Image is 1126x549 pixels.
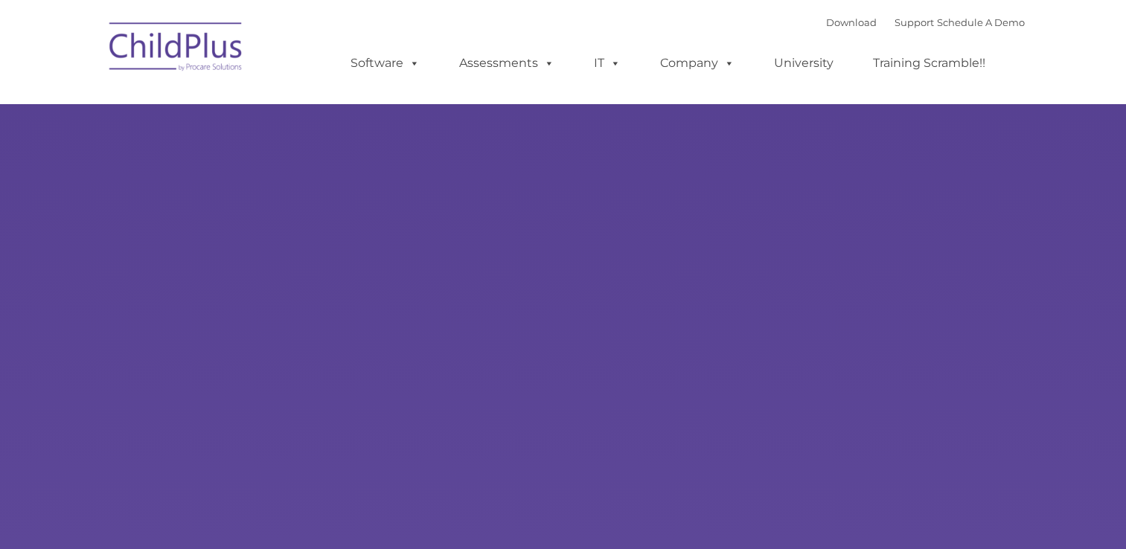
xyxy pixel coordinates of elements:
font: | [826,16,1025,28]
a: Training Scramble!! [858,48,1000,78]
a: Schedule A Demo [937,16,1025,28]
a: University [759,48,848,78]
a: IT [579,48,636,78]
img: ChildPlus by Procare Solutions [102,12,251,86]
a: Assessments [444,48,569,78]
a: Download [826,16,877,28]
a: Company [645,48,749,78]
a: Software [336,48,435,78]
a: Support [895,16,934,28]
